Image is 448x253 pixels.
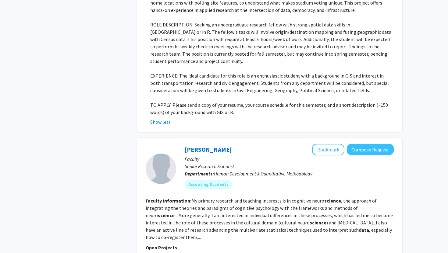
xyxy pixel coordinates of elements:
[150,72,394,94] p: EXPERIENCE: The ideal candidate for this role is an enthusiastic student with a background in GIS...
[150,118,171,126] button: Show less
[324,198,341,204] b: science
[185,180,232,189] mat-chip: Accepting Students
[185,171,214,177] b: Departments:
[158,212,175,218] b: science
[146,198,191,204] b: Faculty Information:
[214,171,312,177] span: Human Development & Quantitative Methodology
[150,101,394,116] p: TO APPLY: Please send a copy of your resume, your course schedule for this semester, and a short ...
[185,146,232,153] a: [PERSON_NAME]
[185,155,394,163] p: Faculty
[146,244,394,251] p: Open Projects
[5,226,26,248] iframe: Chat
[359,227,369,233] b: data
[185,163,394,170] p: Senior Research Scientist
[150,21,394,65] p: ROLE DESCRIPTION: Seeking an undergraduate research fellow with strong spatial data skills in [GE...
[312,144,344,155] button: Add Joseph Dien to Bookmarks
[146,198,393,240] fg-read-more: My primary research and teaching interests is in cognitive neuro , the approach of integrating th...
[310,220,326,226] b: science
[347,144,394,155] button: Compose Request to Joseph Dien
